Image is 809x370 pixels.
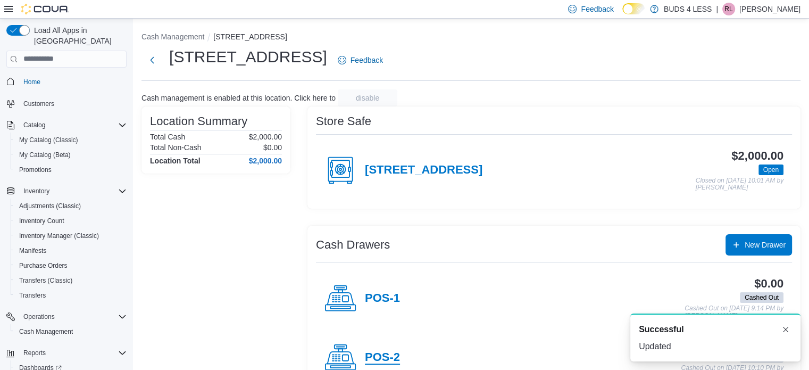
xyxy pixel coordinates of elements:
[696,177,783,192] p: Closed on [DATE] 10:01 AM by [PERSON_NAME]
[23,78,40,86] span: Home
[19,185,54,198] button: Inventory
[758,165,783,175] span: Open
[19,327,73,336] span: Cash Management
[333,50,387,71] a: Feedback
[19,310,127,323] span: Operations
[23,121,45,129] span: Catalog
[11,162,131,177] button: Promotions
[11,228,131,243] button: Inventory Manager (Classic)
[15,274,77,287] a: Transfers (Classic)
[19,291,46,300] span: Transfers
[763,165,779,175] span: Open
[15,163,56,176] a: Promotions
[745,240,786,250] span: New Drawer
[15,259,127,272] span: Purchase Orders
[15,215,69,227] a: Inventory Count
[19,261,68,270] span: Purchase Orders
[11,199,131,213] button: Adjustments (Classic)
[316,239,390,251] h3: Cash Drawers
[23,100,54,108] span: Customers
[740,292,783,303] span: Cashed Out
[639,340,792,353] div: Updated
[2,96,131,111] button: Customers
[19,97,59,110] a: Customers
[2,346,131,360] button: Reports
[15,149,127,161] span: My Catalog (Beta)
[15,325,77,338] a: Cash Management
[15,163,127,176] span: Promotions
[150,133,185,141] h6: Total Cash
[19,75,127,88] span: Home
[2,118,131,133] button: Catalog
[141,94,336,102] p: Cash management is enabled at this location. Click here to
[213,32,287,41] button: [STREET_ADDRESS]
[19,151,71,159] span: My Catalog (Beta)
[15,325,127,338] span: Cash Management
[19,347,50,359] button: Reports
[15,215,127,227] span: Inventory Count
[15,229,103,242] a: Inventory Manager (Classic)
[30,25,127,46] span: Load All Apps in [GEOGRAPHIC_DATA]
[11,133,131,147] button: My Catalog (Classic)
[15,244,127,257] span: Manifests
[365,292,400,306] h4: POS-1
[2,309,131,324] button: Operations
[745,293,779,302] span: Cashed Out
[11,213,131,228] button: Inventory Count
[779,323,792,336] button: Dismiss toast
[23,349,46,357] span: Reports
[11,258,131,273] button: Purchase Orders
[15,289,127,302] span: Transfers
[722,3,735,15] div: Rebecca Leitch
[141,50,163,71] button: Next
[11,273,131,288] button: Transfers (Classic)
[19,202,81,210] span: Adjustments (Classic)
[351,55,383,65] span: Feedback
[15,274,127,287] span: Transfers (Classic)
[19,119,127,131] span: Catalog
[15,244,51,257] a: Manifests
[19,347,127,359] span: Reports
[19,136,78,144] span: My Catalog (Classic)
[11,243,131,258] button: Manifests
[11,324,131,339] button: Cash Management
[23,187,49,195] span: Inventory
[15,200,85,212] a: Adjustments (Classic)
[249,157,282,165] h4: $2,000.00
[150,157,201,165] h4: Location Total
[19,76,45,88] a: Home
[19,310,59,323] button: Operations
[316,115,371,128] h3: Store Safe
[169,46,327,68] h1: [STREET_ADDRESS]
[15,134,127,146] span: My Catalog (Classic)
[639,323,683,336] span: Successful
[15,229,127,242] span: Inventory Manager (Classic)
[15,289,50,302] a: Transfers
[716,3,718,15] p: |
[23,313,55,321] span: Operations
[622,14,623,15] span: Dark Mode
[263,143,282,152] p: $0.00
[19,246,46,255] span: Manifests
[19,119,49,131] button: Catalog
[754,277,783,290] h3: $0.00
[19,97,127,110] span: Customers
[15,259,72,272] a: Purchase Orders
[141,31,800,44] nav: An example of EuiBreadcrumbs
[15,200,127,212] span: Adjustments (Classic)
[2,74,131,89] button: Home
[150,143,202,152] h6: Total Non-Cash
[622,3,645,14] input: Dark Mode
[19,217,64,225] span: Inventory Count
[19,232,99,240] span: Inventory Manager (Classic)
[725,234,792,256] button: New Drawer
[2,184,131,199] button: Inventory
[141,32,204,41] button: Cash Management
[19,185,127,198] span: Inventory
[21,4,69,14] img: Cova
[581,4,613,14] span: Feedback
[731,150,783,162] h3: $2,000.00
[724,3,732,15] span: RL
[365,163,482,177] h4: [STREET_ADDRESS]
[19,166,52,174] span: Promotions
